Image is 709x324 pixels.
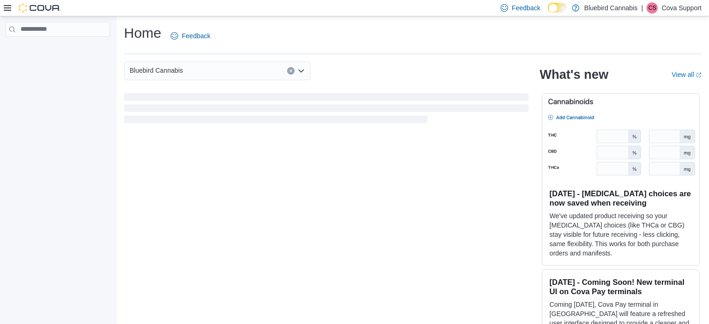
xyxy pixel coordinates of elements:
div: Cova Support [647,2,658,14]
a: Feedback [167,27,214,45]
span: Feedback [182,31,210,41]
h3: [DATE] - [MEDICAL_DATA] choices are now saved when receiving [550,189,692,207]
span: CS [648,2,656,14]
span: Loading [124,95,529,125]
h2: What's new [540,67,608,82]
button: Clear input [287,67,295,75]
p: Cova Support [661,2,702,14]
p: We've updated product receiving so your [MEDICAL_DATA] choices (like THCa or CBG) stay visible fo... [550,211,692,258]
p: Bluebird Cannabis [584,2,637,14]
nav: Complex example [6,39,110,61]
span: Feedback [512,3,540,13]
p: | [641,2,643,14]
input: Dark Mode [548,3,567,13]
a: View allExternal link [672,71,702,78]
button: Open list of options [297,67,305,75]
span: Bluebird Cannabis [130,65,183,76]
h3: [DATE] - Coming Soon! New terminal UI on Cova Pay terminals [550,277,692,296]
img: Cova [19,3,61,13]
h1: Home [124,24,161,42]
svg: External link [696,72,702,78]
